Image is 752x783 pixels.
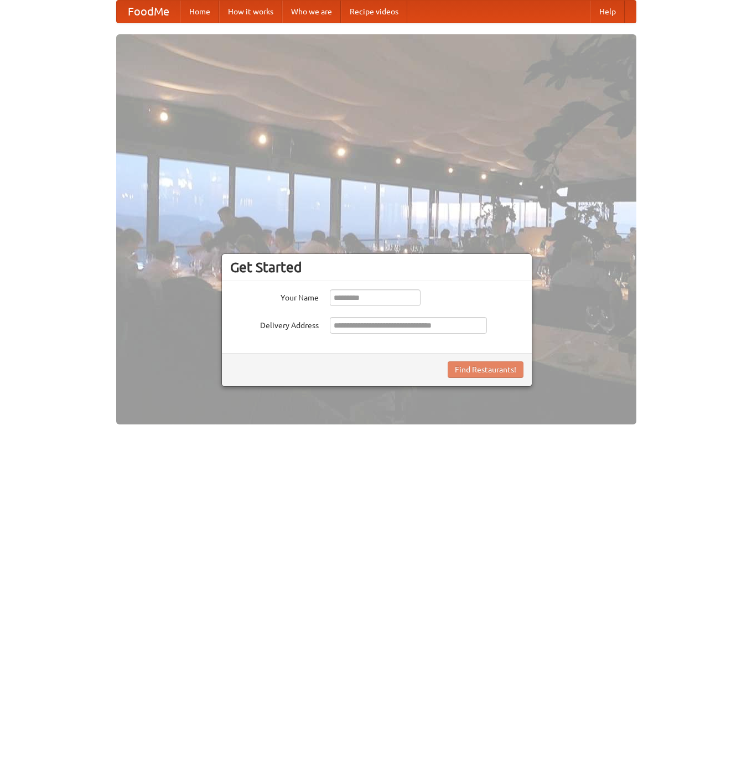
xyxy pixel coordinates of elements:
[341,1,407,23] a: Recipe videos
[230,289,319,303] label: Your Name
[448,361,523,378] button: Find Restaurants!
[230,259,523,276] h3: Get Started
[117,1,180,23] a: FoodMe
[282,1,341,23] a: Who we are
[180,1,219,23] a: Home
[230,317,319,331] label: Delivery Address
[590,1,625,23] a: Help
[219,1,282,23] a: How it works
